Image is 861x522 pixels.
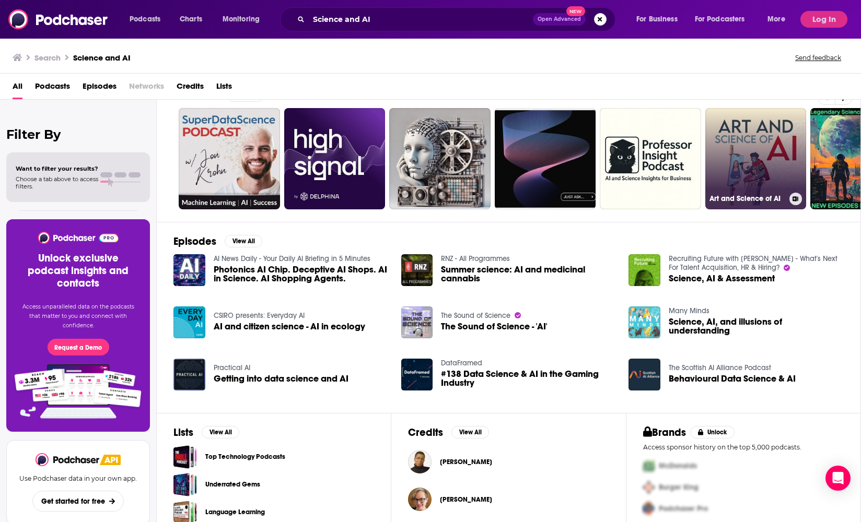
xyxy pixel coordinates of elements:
a: Science, AI, and illusions of understanding [669,317,844,335]
span: Behavioural Data Science & AI [669,374,796,383]
a: EpisodesView All [173,235,262,248]
button: View All [202,426,239,438]
span: Monitoring [223,12,260,27]
img: Getting into data science and AI [173,359,205,390]
a: CSIRO presents: Everyday AI [214,311,305,320]
button: View All [225,235,262,247]
a: Charts [173,11,208,28]
a: RNZ - All Programmes [441,254,510,263]
a: Credits [177,78,204,99]
h2: Brands [643,426,687,439]
span: Podcasts [130,12,160,27]
a: All [13,78,22,99]
h2: Episodes [173,235,216,248]
span: More [767,12,785,27]
img: Pro Features [11,364,145,419]
a: Ainissa Ramirez [408,450,432,473]
img: Science, AI & Assessment [629,254,660,286]
a: Photonics AI Chip. Deceptive AI Shops. AI in Science. AI Shopping Agents. [214,265,389,283]
a: AI and citizen science - AI in ecology [214,322,365,331]
span: For Business [636,12,678,27]
a: AI News Daily - Your Daily AI Briefing in 5 Minutes [214,254,370,263]
span: Get started for free [41,497,105,506]
img: Aimee Ogden [408,488,432,511]
button: Ainissa RamirezAinissa Ramirez [408,445,609,479]
a: Recruiting Future with Matt Alder - What's Next For Talent Acquisition, HR & Hiring? [669,254,837,272]
h2: Credits [408,426,443,439]
p: Access unparalleled data on the podcasts that matter to you and connect with confidence. [19,302,137,330]
button: Log In [800,11,847,28]
a: ListsView All [173,426,239,439]
a: Science, AI, and illusions of understanding [629,306,660,338]
div: Search podcasts, credits, & more... [290,7,625,31]
a: Podcasts [35,78,70,99]
h3: Unlock exclusive podcast insights and contacts [19,252,137,290]
div: Open Intercom Messenger [825,466,851,491]
img: Podchaser API banner [100,455,121,465]
a: The Sound of Science [441,311,510,320]
a: Language Learning [205,506,265,518]
a: The Scottish AI Alliance Podcast [669,363,771,372]
img: The Sound of Science - 'AI' [401,306,433,338]
img: Second Pro Logo [639,477,659,498]
button: open menu [122,11,174,28]
button: Request a Demo [48,339,109,355]
a: CreditsView All [408,426,489,439]
a: Podchaser - Follow, Share and Rate Podcasts [36,453,100,466]
img: Behavioural Data Science & AI [629,359,660,390]
a: The Sound of Science - 'AI' [441,322,547,331]
button: Aimee OgdenAimee Ogden [408,483,609,516]
a: Aimee Ogden [440,495,492,504]
a: Summer science: AI and medicinal cannabis [441,265,616,283]
span: Podchaser Pro [659,504,708,513]
a: DataFramed [441,359,482,367]
a: Episodes [83,78,117,99]
a: Top Technology Podcasts [173,445,197,469]
span: [PERSON_NAME] [440,495,492,504]
button: open menu [215,11,273,28]
a: Practical AI [214,363,250,372]
button: View All [451,426,489,438]
a: Underrated Gems [205,479,260,490]
a: #138 Data Science & AI in the Gaming Industry [441,370,616,387]
a: Getting into data science and AI [214,374,348,383]
button: open menu [629,11,691,28]
span: Underrated Gems [173,473,197,496]
img: Photonics AI Chip. Deceptive AI Shops. AI in Science. AI Shopping Agents. [173,254,205,286]
h3: Science and AI [73,53,131,63]
h3: Art and Science of AI [709,194,785,203]
button: Open AdvancedNew [533,13,586,26]
button: Send feedback [792,53,844,62]
span: For Podcasters [695,12,745,27]
button: Get started for free [32,491,124,512]
span: Open Advanced [538,17,581,22]
span: Charts [180,12,202,27]
span: McDonalds [659,461,697,470]
img: Podchaser - Follow, Share and Rate Podcasts [8,9,109,29]
img: Third Pro Logo [639,498,659,519]
a: Lists [216,78,232,99]
a: Science, AI & Assessment [669,274,775,283]
a: Ainissa Ramirez [440,458,492,466]
img: AI and citizen science - AI in ecology [173,306,205,338]
span: Choose a tab above to access filters. [16,175,98,190]
a: Summer science: AI and medicinal cannabis [401,254,433,286]
span: Burger King [659,483,699,492]
span: [PERSON_NAME] [440,458,492,466]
